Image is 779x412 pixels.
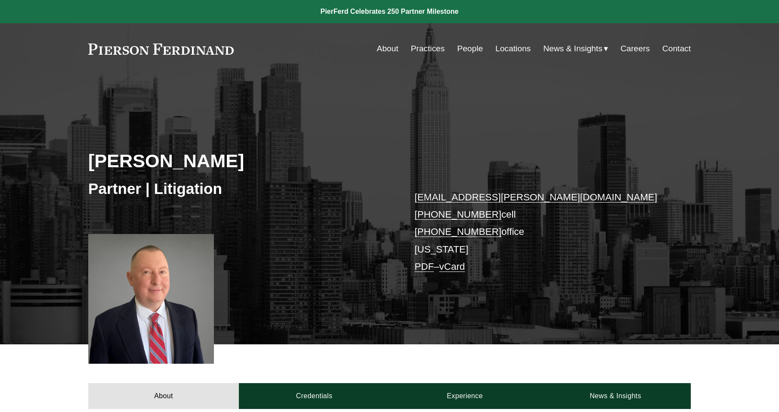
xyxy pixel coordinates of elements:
[377,41,398,57] a: About
[88,150,389,172] h2: [PERSON_NAME]
[414,209,501,220] a: [PHONE_NUMBER]
[88,383,239,409] a: About
[88,179,389,198] h3: Partner | Litigation
[414,189,665,276] p: cell office [US_STATE] –
[543,41,603,56] span: News & Insights
[495,41,531,57] a: Locations
[662,41,691,57] a: Contact
[414,226,501,237] a: [PHONE_NUMBER]
[457,41,483,57] a: People
[621,41,650,57] a: Careers
[439,261,465,272] a: vCard
[543,41,608,57] a: folder dropdown
[239,383,389,409] a: Credentials
[414,192,657,203] a: [EMAIL_ADDRESS][PERSON_NAME][DOMAIN_NAME]
[411,41,445,57] a: Practices
[389,383,540,409] a: Experience
[540,383,691,409] a: News & Insights
[414,261,434,272] a: PDF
